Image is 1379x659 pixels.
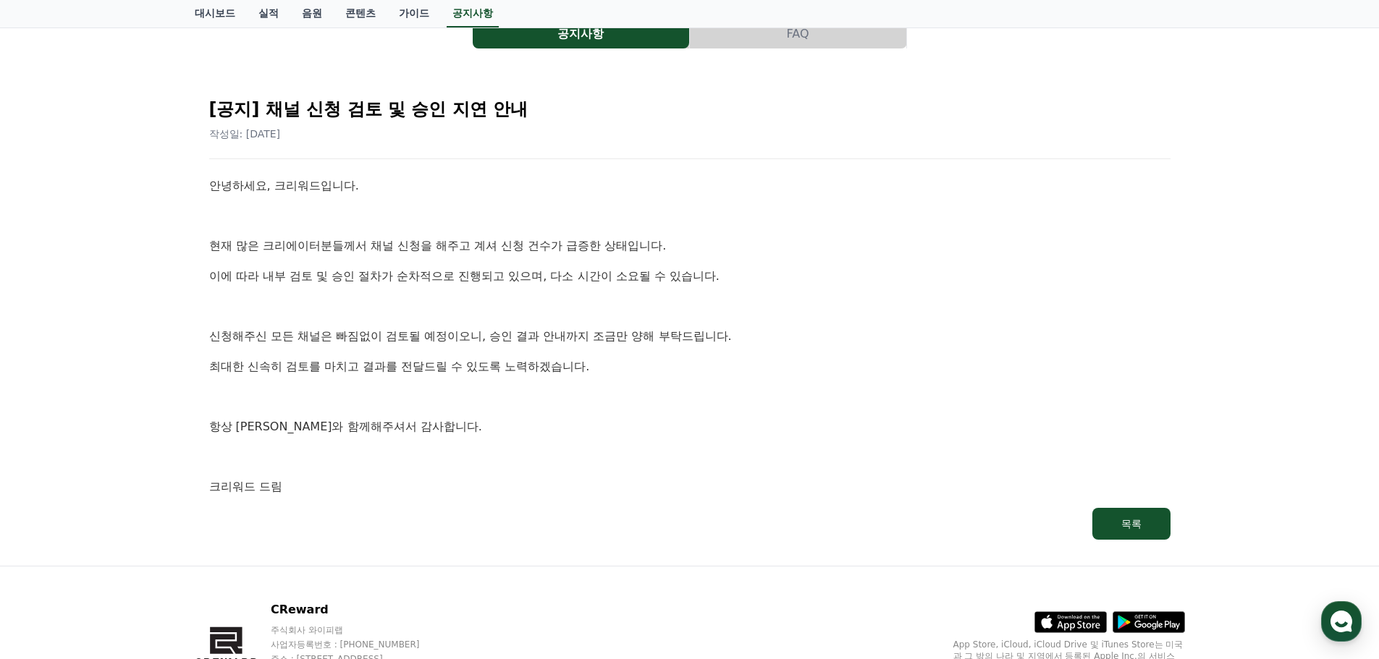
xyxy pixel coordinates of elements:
[209,508,1171,540] a: 목록
[209,417,1171,436] p: 항상 [PERSON_NAME]와 함께해주셔서 감사합니다.
[209,98,1171,121] h2: [공지] 채널 신청 검토 및 승인 지연 안내
[271,624,447,636] p: 주식회사 와이피랩
[1092,508,1171,540] button: 목록
[209,357,1171,376] p: 최대한 신속히 검토를 마치고 결과를 전달드릴 수 있도록 노력하겠습니다.
[209,237,1171,255] p: 현재 많은 크리에이터분들께서 채널 신청을 해주고 계셔 신청 건수가 급증한 상태입니다.
[96,459,187,495] a: 대화
[209,327,1171,346] p: 신청해주신 모든 채널은 빠짐없이 검토될 예정이오니, 승인 결과 안내까지 조금만 양해 부탁드립니다.
[46,480,54,492] span: 홈
[473,20,689,48] button: 공지사항
[209,128,281,140] span: 작성일: [DATE]
[473,20,690,48] a: 공지사항
[224,480,241,492] span: 설정
[209,477,1171,496] p: 크리워드 드림
[690,20,906,48] button: FAQ
[187,459,278,495] a: 설정
[4,459,96,495] a: 홈
[271,639,447,650] p: 사업자등록번호 : [PHONE_NUMBER]
[690,20,907,48] a: FAQ
[209,267,1171,286] p: 이에 따라 내부 검토 및 승인 절차가 순차적으로 진행되고 있으며, 다소 시간이 소요될 수 있습니다.
[271,601,447,618] p: CReward
[209,177,1171,195] p: 안녕하세요, 크리워드입니다.
[1121,516,1142,531] div: 목록
[132,481,150,493] span: 대화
